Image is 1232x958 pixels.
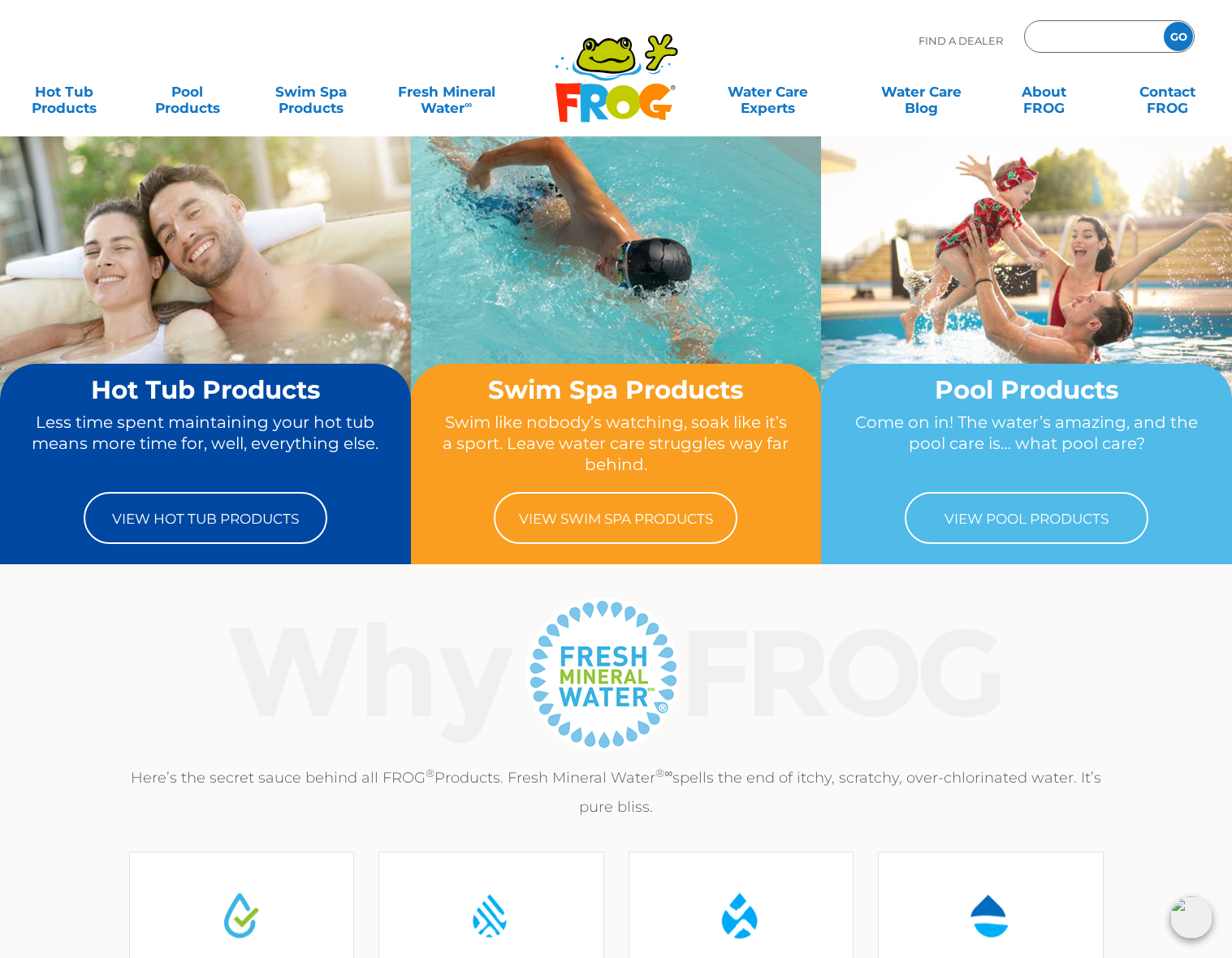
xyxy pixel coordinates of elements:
[140,76,236,108] a: PoolProducts
[494,492,737,544] a: View Swim Spa Products
[873,76,969,108] a: Water CareBlog
[711,885,771,945] img: Water Drop Icon
[197,593,1035,755] img: Why Frog
[1164,22,1193,51] input: GO
[1170,896,1213,939] img: openIcon
[689,76,845,108] a: Water CareExperts
[996,76,1092,108] a: AboutFROG
[905,492,1148,544] a: View Pool Products
[263,76,359,108] a: Swim SpaProducts
[31,412,380,476] p: Less time spent maintaining your hot tub means more time for, well, everything else.
[442,376,791,403] h2: Swim Spa Products
[442,412,791,476] p: Swim like nobody’s watching, soak like it’s a sport. Leave water care struggles way far behind.
[16,76,112,108] a: Hot TubProducts
[961,885,1021,945] img: Water Drop Icon
[31,376,380,403] h2: Hot Tub Products
[211,885,271,945] img: Water Drop Icon
[411,136,822,442] img: home-banner-swim-spa-short
[426,766,434,779] sup: ®
[461,885,521,945] img: Water Drop Icon
[1120,76,1216,108] a: ContactFROG
[919,20,1003,61] p: Find A Dealer
[84,492,327,544] a: View Hot Tub Products
[465,98,472,110] sup: ∞
[655,766,672,779] sup: ®∞
[387,76,507,108] a: Fresh MineralWater∞
[821,136,1232,442] img: home-banner-pool-short
[1037,25,1147,49] input: Zip Code Form
[852,376,1201,403] h2: Pool Products
[117,763,1116,822] p: Here’s the secret sauce behind all FROG Products. Fresh Mineral Water spells the end of itchy, sc...
[852,412,1201,476] p: Come on in! The water’s amazing, and the pool care is… what pool care?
